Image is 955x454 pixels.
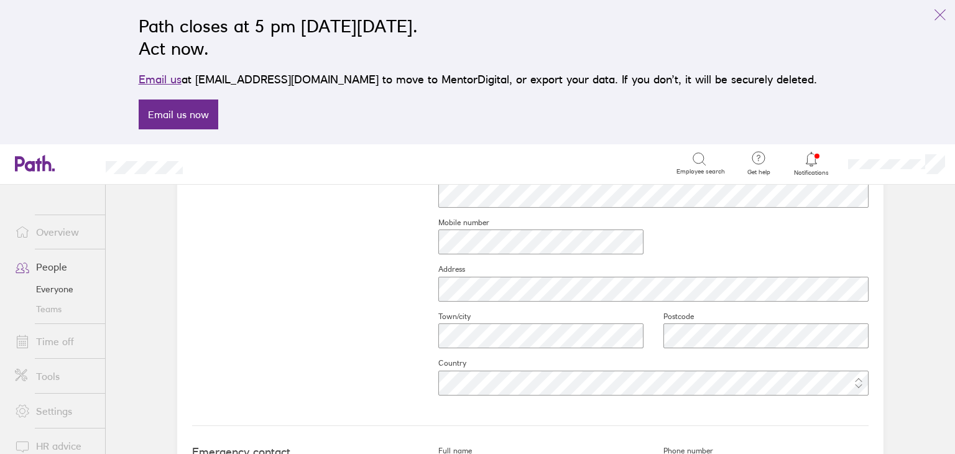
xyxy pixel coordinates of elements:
a: Tools [5,364,105,389]
label: Postcode [644,312,694,322]
a: Settings [5,399,105,424]
h2: Path closes at 5 pm [DATE][DATE]. Act now. [139,15,817,60]
a: Email us [139,73,182,86]
span: Notifications [791,169,832,177]
label: Town/city [418,312,471,322]
a: Everyone [5,279,105,299]
label: Mobile number [418,218,489,228]
span: Get help [739,169,779,176]
p: at [EMAIL_ADDRESS][DOMAIN_NAME] to move to MentorDigital, or export your data. If you don’t, it w... [139,71,817,88]
div: Search [216,157,248,169]
a: Overview [5,220,105,244]
label: Country [418,358,466,368]
a: Notifications [791,151,832,177]
a: Time off [5,329,105,354]
span: Employee search [676,168,725,175]
a: Teams [5,299,105,319]
label: Address [418,264,465,274]
a: People [5,254,105,279]
a: Email us now [139,100,218,129]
